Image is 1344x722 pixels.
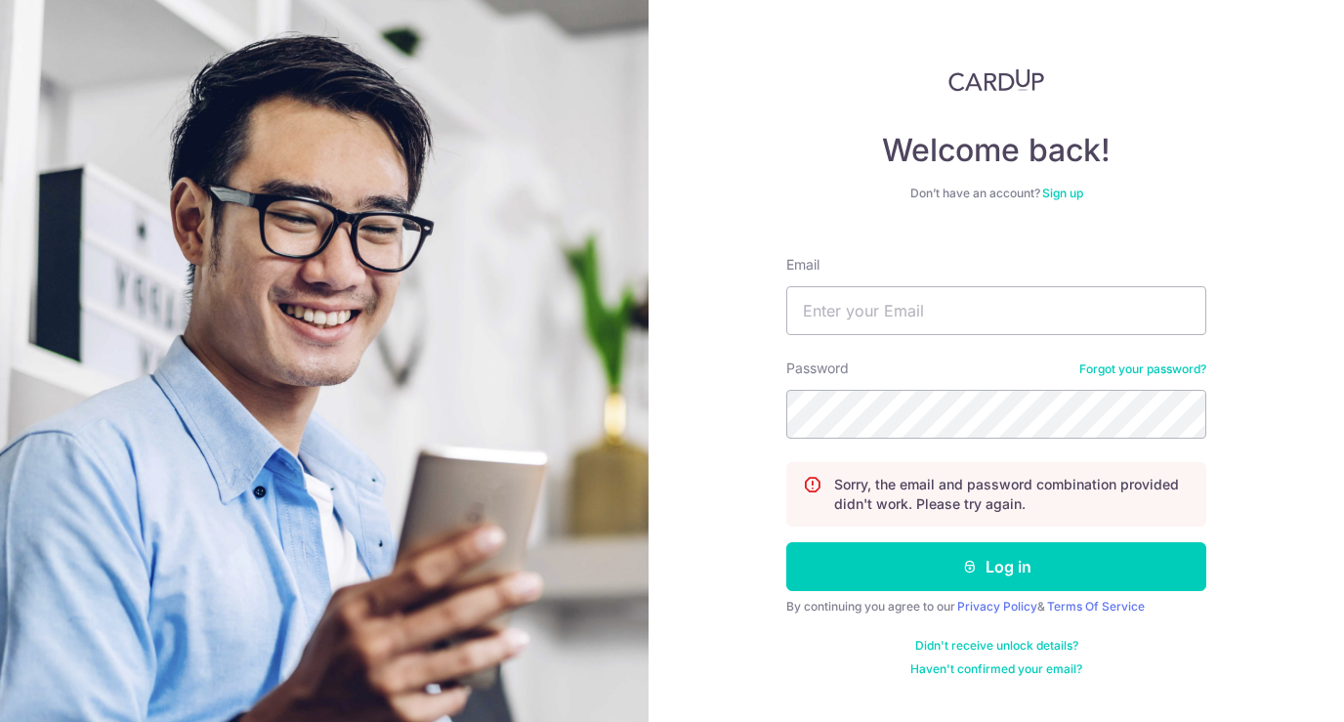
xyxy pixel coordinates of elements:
p: Sorry, the email and password combination provided didn't work. Please try again. [834,475,1190,514]
a: Sign up [1042,186,1083,200]
a: Haven't confirmed your email? [910,661,1082,677]
input: Enter your Email [786,286,1206,335]
div: Don’t have an account? [786,186,1206,201]
label: Email [786,255,819,275]
a: Forgot your password? [1079,361,1206,377]
div: By continuing you agree to our & [786,599,1206,615]
img: CardUp Logo [948,68,1044,92]
a: Privacy Policy [957,599,1037,614]
a: Terms Of Service [1047,599,1145,614]
h4: Welcome back! [786,131,1206,170]
a: Didn't receive unlock details? [915,638,1078,654]
button: Log in [786,542,1206,591]
label: Password [786,359,849,378]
